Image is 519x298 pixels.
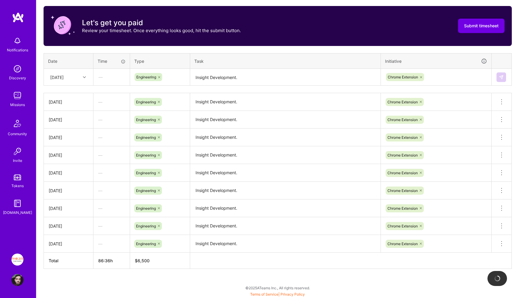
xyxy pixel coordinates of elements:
div: Discovery [9,75,26,81]
span: Chrome Extension [387,171,418,175]
textarea: Insight Development. [191,200,380,217]
div: [DATE] [49,99,88,105]
span: Engineering [136,100,156,104]
div: — [93,218,130,234]
h3: Let's get you paid [82,18,241,27]
div: [DATE] [49,241,88,247]
img: Insight Partners: Data & AI - Sourcing [11,254,23,266]
div: Time [98,58,126,64]
textarea: Insight Development. [191,165,380,181]
div: — [93,147,130,163]
textarea: Insight Development. [191,69,380,85]
span: Engineering [136,171,156,175]
img: teamwork [11,90,23,102]
img: User Avatar [11,274,23,286]
th: Type [130,53,190,69]
div: [DATE] [49,223,88,229]
div: [DATE] [49,170,88,176]
span: Engineering [136,153,156,157]
div: [DATE] [49,134,88,141]
th: $6,500 [130,253,190,269]
textarea: Insight Development. [191,218,380,234]
span: Chrome Extension [388,75,418,79]
span: Chrome Extension [387,100,418,104]
th: 86:36h [93,253,130,269]
span: Submit timesheet [464,23,499,29]
div: Community [8,131,27,137]
div: — [94,69,129,85]
textarea: Insight Development. [191,129,380,146]
img: Invite [11,145,23,157]
span: Chrome Extension [387,224,418,228]
div: [DOMAIN_NAME] [3,209,32,216]
img: loading [493,275,501,282]
div: [DATE] [49,117,88,123]
div: — [93,200,130,216]
a: User Avatar [10,274,25,286]
img: logo [12,12,24,23]
span: Chrome Extension [387,153,418,157]
button: Submit timesheet [458,19,505,33]
th: Date [44,53,93,69]
div: [DATE] [50,74,64,80]
img: coin [51,13,75,37]
span: Chrome Extension [387,188,418,193]
span: | [250,292,305,296]
textarea: Insight Development. [191,147,380,163]
span: Engineering [136,135,156,140]
span: Engineering [136,117,156,122]
textarea: Insight Development. [191,94,380,110]
span: Engineering [136,188,156,193]
th: Total [44,253,93,269]
div: [DATE] [49,187,88,194]
a: Terms of Service [250,292,278,296]
div: — [93,236,130,252]
span: Chrome Extension [387,135,418,140]
i: icon Chevron [83,76,86,79]
div: — [93,183,130,199]
div: Initiative [385,58,487,65]
img: Submit [499,75,504,80]
span: Engineering [136,224,156,228]
img: tokens [14,175,21,180]
img: discovery [11,63,23,75]
textarea: Insight Development. [191,182,380,199]
span: Engineering [136,206,156,211]
a: Insight Partners: Data & AI - Sourcing [10,254,25,266]
div: — [93,165,130,181]
div: © 2025 ATeams Inc., All rights reserved. [36,280,519,295]
span: Chrome Extension [387,206,418,211]
span: Chrome Extension [387,242,418,246]
div: Missions [10,102,25,108]
p: Review your timesheet. Once everything looks good, hit the submit button. [82,27,241,34]
div: Invite [13,157,22,164]
textarea: Insight Development. [191,111,380,128]
div: Notifications [7,47,28,53]
span: Engineering [136,242,156,246]
div: Tokens [11,183,24,189]
div: null [496,72,507,82]
span: Chrome Extension [387,117,418,122]
div: — [93,94,130,110]
span: Engineering [136,75,156,79]
div: — [93,112,130,128]
div: [DATE] [49,152,88,158]
th: Task [190,53,381,69]
div: [DATE] [49,205,88,211]
img: guide book [11,197,23,209]
div: — [93,129,130,145]
textarea: Insight Development. [191,236,380,252]
img: Community [10,116,25,131]
img: bell [11,35,23,47]
a: Privacy Policy [281,292,305,296]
